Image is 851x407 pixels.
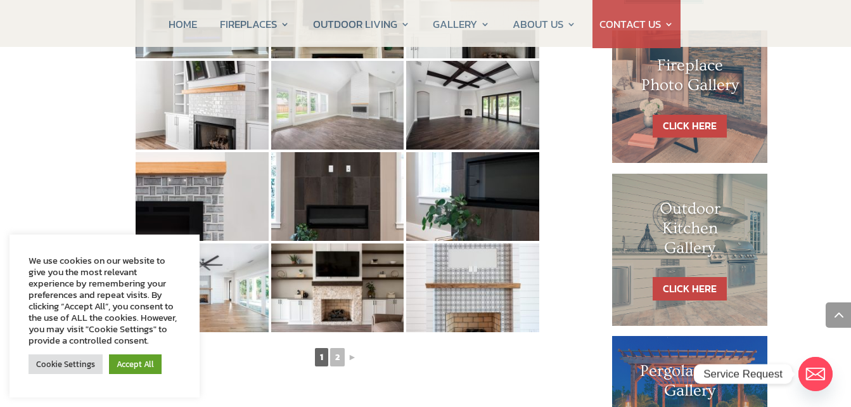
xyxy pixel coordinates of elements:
[29,255,181,346] div: We use cookies on our website to give you the most relevant experience by remembering your prefer...
[271,61,404,150] img: 17
[406,61,539,150] img: 18
[637,361,743,407] h1: Pergola Photo Gallery
[347,349,358,365] a: ►
[330,348,345,366] a: 2
[271,243,404,332] img: 23
[136,243,269,332] img: 22
[798,357,833,391] a: Email
[637,56,743,101] h1: Fireplace Photo Gallery
[315,348,328,366] span: 1
[136,61,269,150] img: 16
[29,354,103,374] a: Cookie Settings
[653,277,727,300] a: CLICK HERE
[271,152,404,241] img: 20
[637,199,743,265] h1: Outdoor Kitchen Gallery
[653,115,727,138] a: CLICK HERE
[109,354,162,374] a: Accept All
[136,152,269,241] img: 19
[406,152,539,241] img: 21
[406,243,539,332] img: 24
